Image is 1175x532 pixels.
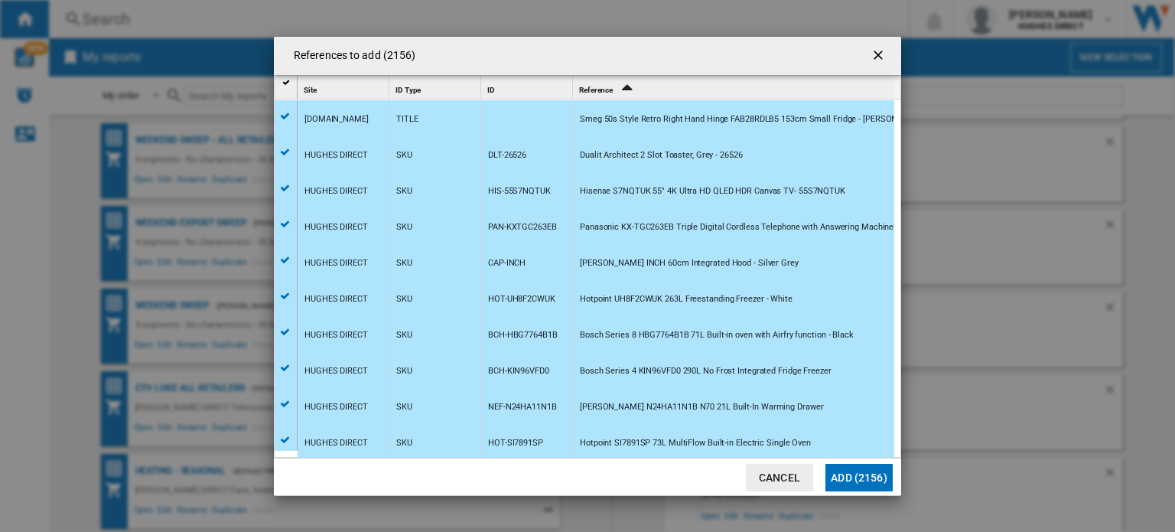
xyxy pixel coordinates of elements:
div: ID Sort None [484,76,572,100]
div: Panasonic KX-TGC263EB Triple Digital Cordless Telephone with Answering Machine [580,210,893,245]
div: Dualit Architect 2 Slot Toaster, Grey - 26526 [580,138,743,173]
div: SKU [396,318,412,353]
span: ID Type [395,86,421,94]
div: Reference Sort Ascending [576,76,894,100]
div: HUGHES DIRECT [304,246,368,281]
div: SKU [396,282,412,317]
div: HOT-UH8F2CWUK [488,282,555,317]
span: ID [487,86,495,94]
div: HUGHES DIRECT [304,210,368,245]
div: Bosch Series 4 KIN96VFD0 290L No Frost Integrated Fridge Freezer [580,354,832,389]
span: Site [304,86,317,94]
span: Sort Ascending [614,86,639,94]
div: HUGHES DIRECT [304,282,368,317]
div: HOT-SI7891SP [488,426,543,461]
div: DLT-26526 [488,138,526,173]
div: HIS-55S7NQTUK [488,174,551,209]
div: NEF-N24HA11N1B [488,390,557,425]
div: Sort None [392,76,480,100]
h4: References to add (2156) [286,48,415,64]
div: Smeg 50s Style Retro Right Hand Hinge FAB28RDLB5 153cm Small Fridge - [PERSON_NAME] - D Rated [580,102,963,137]
div: Sort Ascending [576,76,894,100]
div: TITLE [396,102,418,137]
div: SKU [396,174,412,209]
div: BCH-KIN96VFD0 [488,354,549,389]
div: [PERSON_NAME] N24HA11N1B N70 21L Built-In Warming Drawer [580,390,823,425]
div: Sort None [484,76,572,100]
div: SKU [396,138,412,173]
div: Sort None [301,76,389,100]
div: Bosch Series 8 HBG7764B1B 71L Built-in oven with Airfry function - Black [580,318,854,353]
div: Site Sort None [301,76,389,100]
ng-md-icon: getI18NText('BUTTONS.CLOSE_DIALOG') [871,47,889,66]
div: SKU [396,210,412,245]
div: HUGHES DIRECT [304,354,368,389]
md-dialog: References to ... [274,37,901,496]
div: SKU [396,426,412,461]
div: [PERSON_NAME] INCH 60cm Integrated Hood - Silver Grey [580,246,799,281]
div: PAN-KXTGC263EB [488,210,557,245]
span: Reference [579,86,613,94]
button: Cancel [746,464,813,491]
div: BCH-HBG7764B1B [488,318,558,353]
div: HUGHES DIRECT [304,426,368,461]
div: HUGHES DIRECT [304,174,368,209]
div: HUGHES DIRECT [304,318,368,353]
div: HUGHES DIRECT [304,390,368,425]
div: [DOMAIN_NAME] [304,102,369,137]
div: ID Type Sort None [392,76,480,100]
div: Hisense S7NQTUK 55" 4K Ultra HD QLED HDR Canvas TV- 55S7NQTUK [580,174,845,209]
div: Hotpoint UH8F2CWUK 263L Freestanding Freezer - White [580,282,793,317]
div: SKU [396,354,412,389]
div: HUGHES DIRECT [304,138,368,173]
div: Hotpoint SI7891SP 73L MultiFlow Built-in Electric Single Oven [580,426,811,461]
button: Add (2156) [825,464,893,491]
div: SKU [396,390,412,425]
button: getI18NText('BUTTONS.CLOSE_DIALOG') [864,41,895,71]
div: CAP-INCH [488,246,526,281]
div: SKU [396,246,412,281]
